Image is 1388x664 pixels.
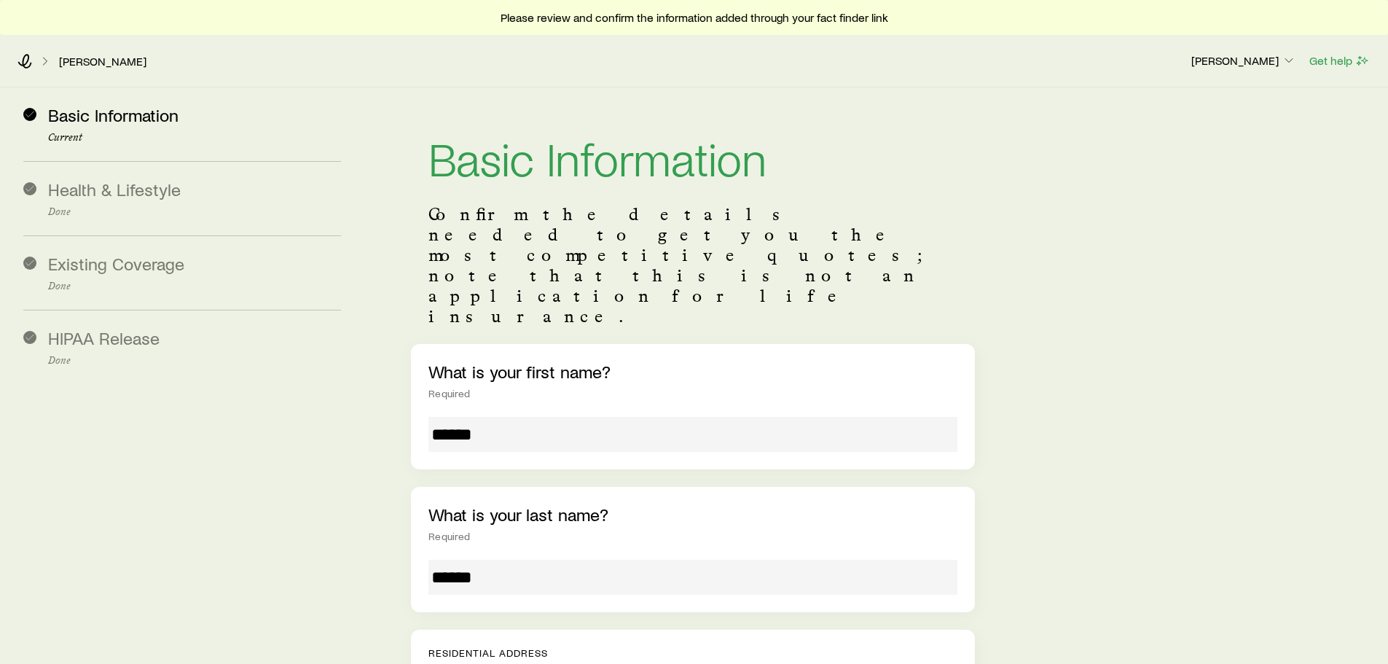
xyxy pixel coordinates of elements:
p: What is your last name? [428,504,957,525]
button: [PERSON_NAME] [1191,52,1297,70]
button: Get help [1309,52,1371,69]
a: [PERSON_NAME] [58,55,147,69]
div: Required [428,388,957,399]
p: Confirm the details needed to get you the most competitive quotes; note that this is not an appli... [428,204,957,327]
p: Current [48,132,341,144]
p: Residential Address [428,647,957,659]
span: Existing Coverage [48,253,184,274]
span: Please review and confirm the information added through your fact finder link [501,10,888,25]
span: Basic Information [48,104,179,125]
p: Done [48,206,341,218]
p: Done [48,355,341,367]
p: Done [48,281,341,292]
p: What is your first name? [428,362,957,382]
p: [PERSON_NAME] [1191,53,1296,68]
div: Required [428,531,957,542]
span: Health & Lifestyle [48,179,181,200]
h1: Basic Information [428,134,957,181]
span: HIPAA Release [48,327,160,348]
